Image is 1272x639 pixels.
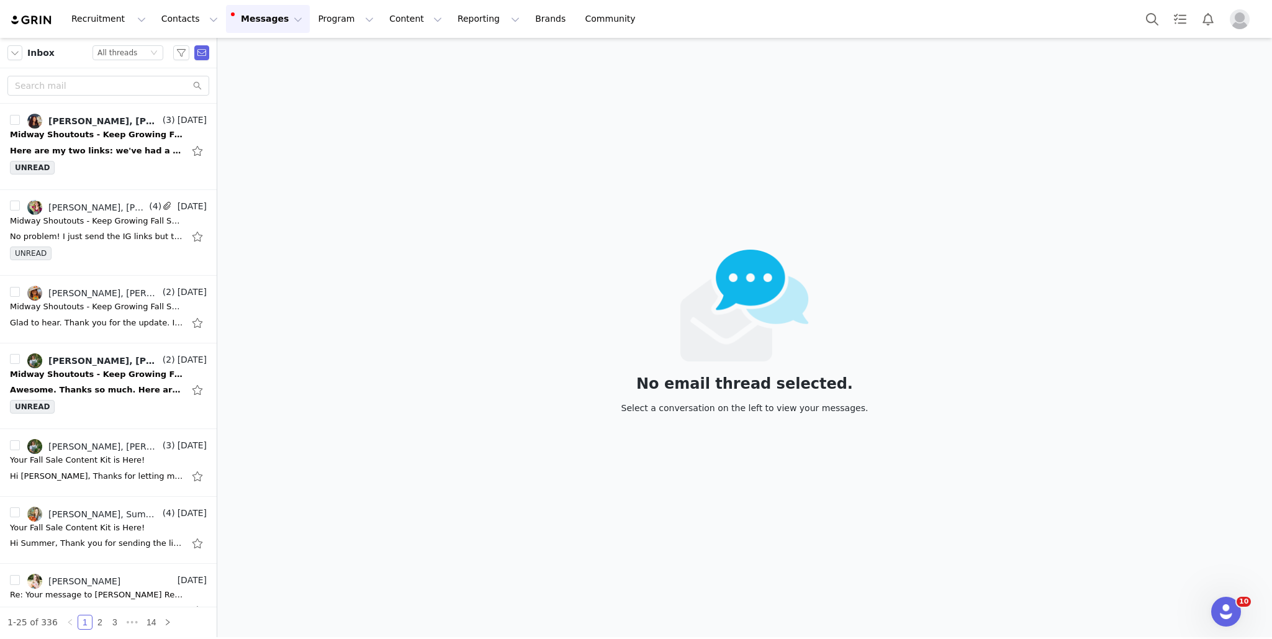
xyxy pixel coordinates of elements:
div: Here are my two links: we've had a cold spurt so everything is dying off. But I hope this showed ... [10,145,184,157]
a: [PERSON_NAME], [PERSON_NAME], [PERSON_NAME] [27,114,160,129]
a: [PERSON_NAME], [PERSON_NAME] [27,353,160,368]
span: ••• [122,615,142,630]
li: 2 [92,615,107,630]
button: Recruitment [64,5,153,33]
a: 1 [78,615,92,629]
a: 2 [93,615,107,629]
button: Messages [226,5,310,33]
a: [PERSON_NAME], [PERSON_NAME] [27,286,160,301]
a: [PERSON_NAME] [27,574,120,589]
button: Contacts [154,5,225,33]
a: Brands [528,5,577,33]
i: icon: down [150,49,158,58]
img: 1ab51e4f-9a4c-4f31-9e93-28a85e9a9e29.jpg [27,200,42,215]
div: [PERSON_NAME], [PERSON_NAME] [48,202,147,212]
a: [PERSON_NAME], [PERSON_NAME] [27,439,160,454]
div: Re: Your message to Jill Re: Midway Shoutouts - Keep Growing Fall Sale Momentum! [10,589,184,601]
div: Midway Shoutouts - Keep Growing Fall Sale Momentum! [10,215,184,227]
div: [PERSON_NAME], [PERSON_NAME] [48,288,160,298]
div: No problem! I just send the IG links but they were posted on all my socials. One of them on Faceb... [10,230,184,243]
div: Midway Shoutouts - Keep Growing Fall Sale Momentum! [10,301,184,313]
i: icon: left [66,619,74,626]
li: Next 3 Pages [122,615,142,630]
div: Your Fall Sale Content Kit is Here! [10,454,145,466]
div: Awesome. Thanks so much. Here are the links to my content for this month: Newsletters: https://gr... [10,384,184,396]
div: [PERSON_NAME], [PERSON_NAME], [PERSON_NAME] [48,116,160,126]
div: [PERSON_NAME], [PERSON_NAME] [48,356,160,366]
li: 3 [107,615,122,630]
div: Midway Shoutouts - Keep Growing Fall Sale Momentum! [10,368,184,381]
span: Inbox [27,47,55,60]
button: Reporting [450,5,527,33]
button: Content [382,5,449,33]
a: Community [578,5,649,33]
button: Program [310,5,381,33]
button: Notifications [1194,5,1222,33]
div: Your Fall Sale Content Kit is Here! [10,522,145,534]
li: Next Page [160,615,175,630]
div: Hi Angela, Thanks for letting me know! The 15% discount is actually automated, so it's already be... [10,470,184,483]
button: Search [1139,5,1166,33]
img: 9e4d03f6-07ae-43f1-a6c1-2c67411bcaa7.jpg [27,353,42,368]
a: Tasks [1166,5,1194,33]
div: No email thread selected. [621,377,868,391]
img: b190a723-3347-47af-96db-f4a62a01d165.jpg [27,286,42,301]
img: emails-empty2x.png [680,250,809,361]
div: Hello, Thank you for your email. I will be away from my desk through Monday, September 1st. If yo... [10,605,184,617]
div: [PERSON_NAME], Summer Sodrel [48,509,160,519]
span: UNREAD [10,400,55,414]
img: placeholder-profile.jpg [1230,9,1250,29]
div: [PERSON_NAME] [48,576,120,586]
div: Glad to hear. Thank you for the update. I'll share it with the followers. Thanks Nita J. Follow m... [10,317,184,329]
a: [PERSON_NAME], Summer Sodrel [27,507,160,522]
span: 10 [1237,597,1251,607]
li: Previous Page [63,615,78,630]
li: 1-25 of 336 [7,615,58,630]
img: 83dc7c5c-cef0-41f4-a841-19a06d4cb1eb.jpg [27,574,42,589]
img: 317b39f8-1d2a-41be-b35e-c50aec18aafb.jpg [27,114,42,129]
span: UNREAD [10,161,55,174]
a: 3 [108,615,122,629]
div: All threads [97,46,137,60]
li: 14 [142,615,161,630]
img: grin logo [10,14,53,26]
a: 14 [143,615,160,629]
input: Search mail [7,76,209,96]
div: Midway Shoutouts - Keep Growing Fall Sale Momentum! [10,129,184,141]
i: icon: right [164,619,171,626]
span: UNREAD [10,247,52,260]
button: Profile [1222,9,1262,29]
span: Send Email [194,45,209,60]
div: Hi Summer, Thank you for sending the links over, I really appreciate it! We'll review and keep yo... [10,537,184,550]
img: 68601037-ab28-4abd-ab06-e50b556be6bb.jpg [27,507,42,522]
div: Select a conversation on the left to view your messages. [621,401,868,415]
iframe: Intercom live chat [1211,597,1241,627]
i: icon: search [193,81,202,90]
div: [PERSON_NAME], [PERSON_NAME] [48,442,160,451]
a: [PERSON_NAME], [PERSON_NAME] [27,200,147,215]
img: 9e4d03f6-07ae-43f1-a6c1-2c67411bcaa7.jpg [27,439,42,454]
